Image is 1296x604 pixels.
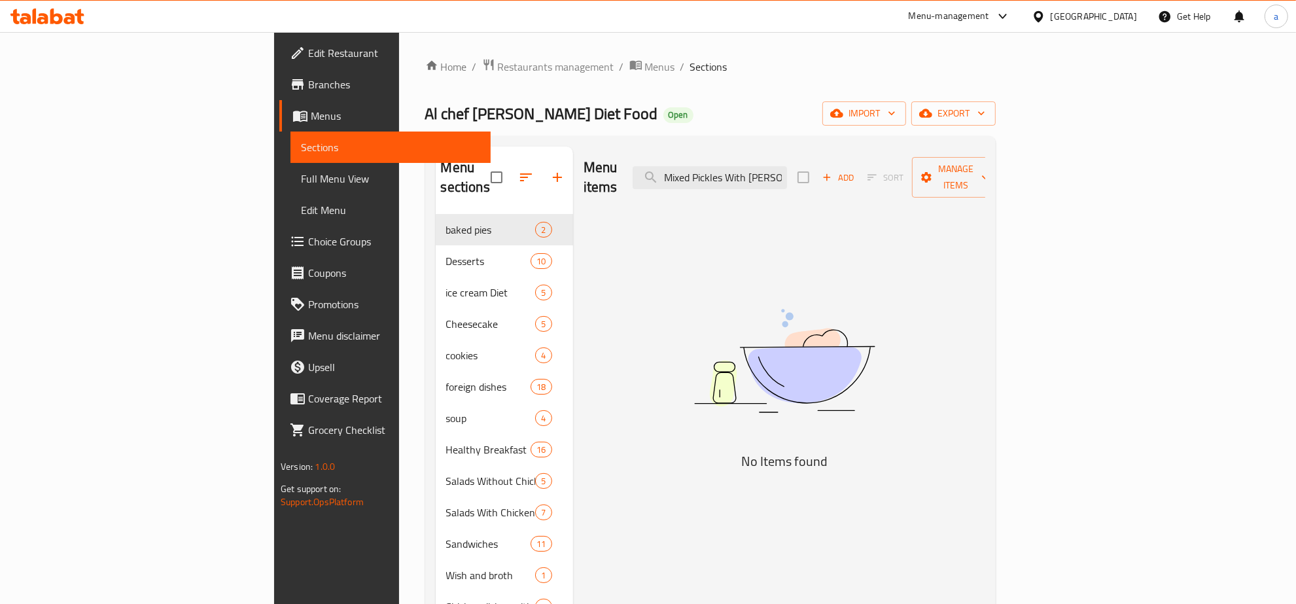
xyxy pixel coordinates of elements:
[536,224,551,236] span: 2
[311,108,480,124] span: Menus
[536,569,551,582] span: 1
[531,444,551,456] span: 16
[690,59,727,75] span: Sections
[535,347,552,363] div: items
[620,59,624,75] li: /
[531,536,552,552] div: items
[425,99,658,128] span: Al chef [PERSON_NAME] Diet Food
[820,170,856,185] span: Add
[279,37,491,69] a: Edit Restaurant
[436,560,573,591] div: Wish and broth1
[436,402,573,434] div: soup4
[483,164,510,191] span: Select all sections
[308,391,480,406] span: Coverage Report
[436,528,573,560] div: Sandwiches11
[436,465,573,497] div: Salads Without Chicken5
[498,59,614,75] span: Restaurants management
[922,161,989,194] span: Manage items
[536,349,551,362] span: 4
[663,107,693,123] div: Open
[584,158,618,197] h2: Menu items
[446,473,536,489] span: Salads Without Chicken
[531,379,552,395] div: items
[909,9,989,24] div: Menu-management
[301,171,480,187] span: Full Menu View
[446,536,531,552] span: Sandwiches
[446,442,531,457] span: Healthy Breakfast
[542,162,573,193] button: Add section
[446,379,531,395] span: foreign dishes
[1274,9,1278,24] span: a
[535,505,552,520] div: items
[859,168,912,188] span: Select section first
[281,493,364,510] a: Support.OpsPlatform
[308,422,480,438] span: Grocery Checklist
[279,226,491,257] a: Choice Groups
[446,347,536,363] div: cookies
[436,434,573,465] div: Healthy Breakfast16
[308,265,480,281] span: Coupons
[279,257,491,289] a: Coupons
[817,168,859,188] span: Add item
[436,277,573,308] div: ice cream Diet5
[281,480,341,497] span: Get support on:
[536,318,551,330] span: 5
[290,163,491,194] a: Full Menu View
[290,194,491,226] a: Edit Menu
[425,58,996,75] nav: breadcrumb
[633,166,787,189] input: search
[279,414,491,446] a: Grocery Checklist
[817,168,859,188] button: Add
[536,287,551,299] span: 5
[436,308,573,340] div: Cheesecake5
[301,202,480,218] span: Edit Menu
[535,222,552,238] div: items
[279,100,491,132] a: Menus
[308,234,480,249] span: Choice Groups
[645,59,675,75] span: Menus
[446,316,536,332] span: Cheesecake
[531,253,552,269] div: items
[536,506,551,519] span: 7
[535,567,552,583] div: items
[446,410,536,426] div: soup
[535,473,552,489] div: items
[482,58,614,75] a: Restaurants management
[308,77,480,92] span: Branches
[436,371,573,402] div: foreign dishes18
[279,351,491,383] a: Upsell
[531,442,552,457] div: items
[308,296,480,312] span: Promotions
[446,505,536,520] span: Salads With Chicken
[446,285,536,300] span: ice cream Diet
[621,451,948,472] h5: No Items found
[663,109,693,120] span: Open
[279,69,491,100] a: Branches
[281,458,313,475] span: Version:
[922,105,985,122] span: export
[279,320,491,351] a: Menu disclaimer
[436,497,573,528] div: Salads With Chicken7
[446,567,536,583] span: Wish and broth
[308,359,480,375] span: Upsell
[535,316,552,332] div: items
[536,412,551,425] span: 4
[531,381,551,393] span: 18
[531,538,551,550] span: 11
[279,383,491,414] a: Coverage Report
[446,222,536,238] span: baked pies
[531,255,551,268] span: 10
[510,162,542,193] span: Sort sections
[912,157,1000,198] button: Manage items
[680,59,685,75] li: /
[446,253,531,269] span: Desserts
[301,139,480,155] span: Sections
